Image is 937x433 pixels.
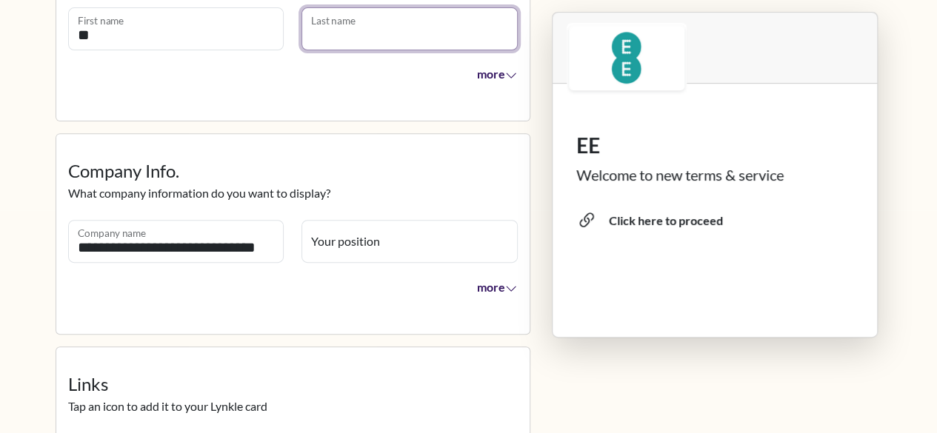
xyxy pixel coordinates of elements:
[68,158,518,184] legend: Company Info.
[467,272,518,301] button: more
[576,164,853,187] div: Welcome to new terms & service
[609,212,723,230] div: Click here to proceed
[68,184,518,202] p: What company information do you want to display?
[548,12,882,373] div: Lynkle card preview
[477,67,517,81] span: more
[68,371,518,397] legend: Links
[576,198,865,244] span: Click here to proceed
[576,133,853,158] h1: EE
[68,397,518,415] p: Tap an icon to add it to your Lynkle card
[569,25,684,90] img: logo
[467,59,518,89] button: more
[477,280,517,294] span: more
